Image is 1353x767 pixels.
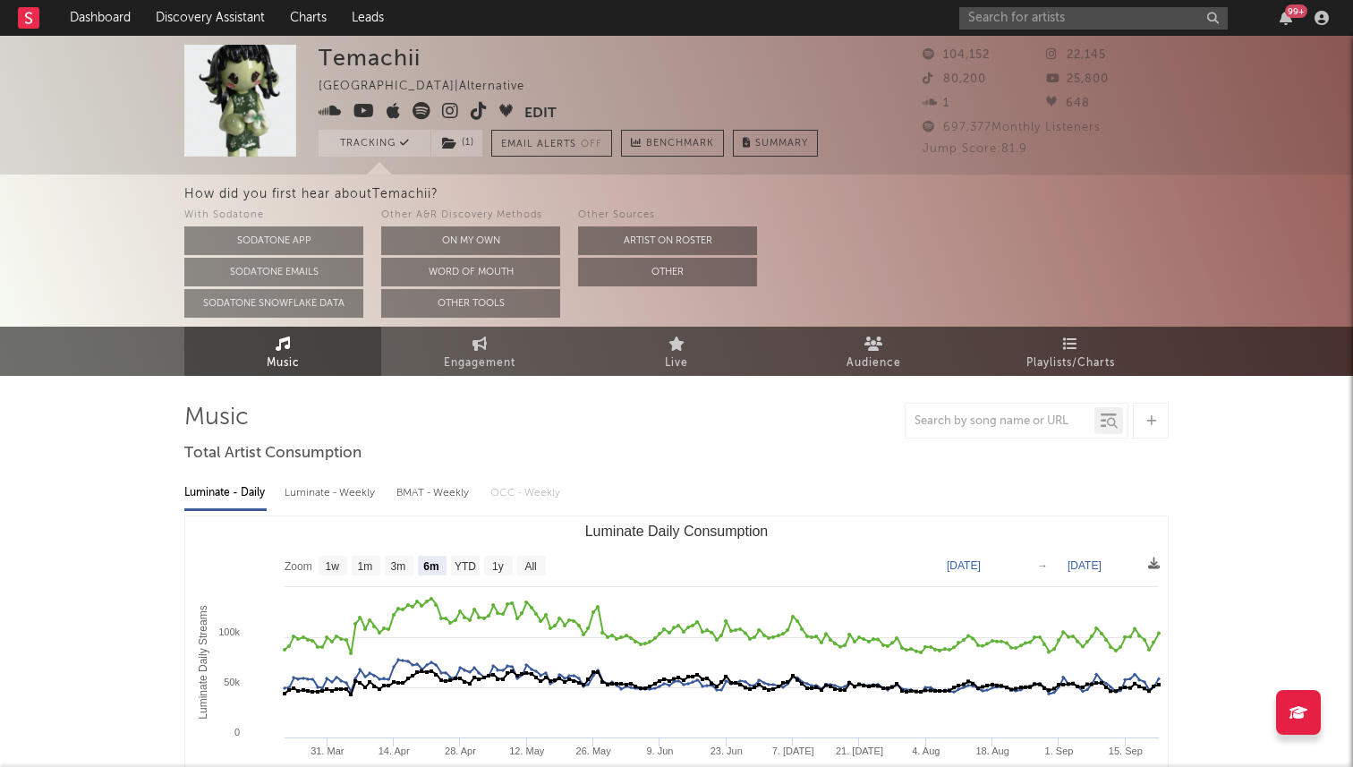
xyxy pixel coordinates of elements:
button: Summary [733,130,818,157]
input: Search for artists [959,7,1228,30]
button: Sodatone Snowflake Data [184,289,363,318]
button: Sodatone App [184,226,363,255]
button: Other Tools [381,289,560,318]
div: Luminate - Daily [184,478,267,508]
text: 14. Apr [379,746,410,756]
span: Live [665,353,688,374]
text: Luminate Daily Streams [197,605,209,719]
text: 50k [224,677,240,687]
button: (1) [431,130,482,157]
div: Temachii [319,45,421,71]
text: 1. Sep [1045,746,1074,756]
span: Music [267,353,300,374]
text: 9. Jun [646,746,673,756]
span: Engagement [444,353,515,374]
button: Word Of Mouth [381,258,560,286]
span: 1 [923,98,949,109]
button: Artist on Roster [578,226,757,255]
span: Jump Score: 81.9 [923,143,1027,155]
text: 7. [DATE] [772,746,814,756]
div: With Sodatone [184,205,363,226]
a: Engagement [381,327,578,376]
text: 1m [358,560,373,573]
span: Audience [847,353,901,374]
span: Playlists/Charts [1026,353,1115,374]
span: 648 [1046,98,1090,109]
span: 697,377 Monthly Listeners [923,122,1101,133]
span: ( 1 ) [430,130,483,157]
text: 15. Sep [1109,746,1143,756]
div: Other Sources [578,205,757,226]
text: 12. May [509,746,545,756]
a: Live [578,327,775,376]
text: → [1037,559,1048,572]
text: 18. Aug [975,746,1008,756]
text: 3m [391,560,406,573]
text: [DATE] [1068,559,1102,572]
a: Playlists/Charts [972,327,1169,376]
text: 1w [326,560,340,573]
button: Edit [524,102,557,124]
span: Total Artist Consumption [184,443,362,464]
text: Luminate Daily Consumption [585,524,769,539]
div: [GEOGRAPHIC_DATA] | Alternative [319,76,545,98]
text: 31. Mar [311,746,345,756]
span: 80,200 [923,73,986,85]
text: 4. Aug [912,746,940,756]
text: YTD [455,560,476,573]
text: [DATE] [947,559,981,572]
span: Benchmark [646,133,714,155]
div: How did you first hear about Temachii ? [184,183,1353,205]
div: BMAT - Weekly [396,478,472,508]
text: 6m [423,560,438,573]
input: Search by song name or URL [906,414,1094,429]
button: Sodatone Emails [184,258,363,286]
span: 22,145 [1046,49,1106,61]
span: Summary [755,139,808,149]
button: Tracking [319,130,430,157]
text: 26. May [576,746,612,756]
button: 99+ [1280,11,1292,25]
button: Email AlertsOff [491,130,612,157]
div: 99 + [1285,4,1307,18]
a: Audience [775,327,972,376]
text: All [524,560,536,573]
a: Benchmark [621,130,724,157]
text: 100k [218,626,240,637]
div: Luminate - Weekly [285,478,379,508]
text: 21. [DATE] [836,746,883,756]
button: Other [578,258,757,286]
text: 0 [234,727,240,737]
text: Zoom [285,560,312,573]
button: On My Own [381,226,560,255]
em: Off [581,140,602,149]
span: 25,800 [1046,73,1109,85]
a: Music [184,327,381,376]
span: 104,152 [923,49,990,61]
text: 28. Apr [445,746,476,756]
text: 23. Jun [711,746,743,756]
div: Other A&R Discovery Methods [381,205,560,226]
text: 1y [492,560,504,573]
